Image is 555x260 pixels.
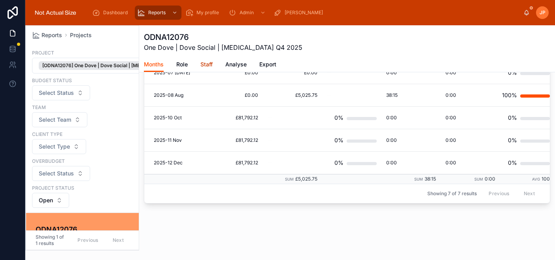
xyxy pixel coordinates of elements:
button: Select Button [32,139,86,154]
a: Dashboard [90,6,133,20]
a: -- [327,70,377,76]
a: -- [327,92,377,98]
label: Project Status [32,184,74,191]
div: scrollable content [86,4,523,21]
span: -- [327,70,332,76]
a: 0% [327,110,377,126]
a: £0.00 [268,70,317,76]
span: Reports [42,31,62,39]
a: 0% [500,110,550,126]
span: 0:00 [446,160,456,166]
span: 0:00 [446,115,456,121]
a: 0:00 [446,115,495,121]
span: 2025-07 [DATE] [154,70,190,76]
span: Showing 7 of 7 results [427,190,477,197]
a: 2025-12 Dec [154,160,199,166]
button: Unselect 2662 [39,61,204,70]
a: £81,792.12 [208,137,258,143]
button: Select Button [32,58,220,73]
a: 0:00 [446,70,495,76]
span: 2025-08 Aug [154,92,183,98]
span: 0:00 [485,176,495,182]
span: Select Type [39,143,70,151]
label: Overbudget [32,157,65,164]
span: 38:15 [425,176,436,182]
div: 100% [502,87,517,103]
small: Sum [474,177,483,181]
span: Select Status [39,89,74,97]
span: 38:15 [386,92,398,98]
div: 0% [508,65,517,81]
span: 2025-10 Oct [154,115,182,121]
span: 2025-12 Dec [154,160,183,166]
button: Select Button [32,193,69,208]
a: 2025-07 [DATE] [154,70,199,76]
span: Projects [70,31,92,39]
div: 0% [334,110,344,126]
a: Role [176,57,188,73]
small: Sum [414,177,423,181]
h1: ODNA12076 [144,32,302,43]
a: 0:00 [386,70,436,76]
span: 0:00 [386,160,397,166]
a: -- [268,160,317,166]
a: Admin [226,6,270,20]
span: 2025-11 Nov [154,137,182,143]
a: -- [268,137,317,143]
a: Export [259,57,276,73]
span: 0:00 [446,92,456,98]
label: Client Type [32,130,62,138]
span: [PERSON_NAME] [285,9,323,16]
span: -- [268,160,272,166]
label: Budget Status [32,77,72,84]
span: 0:00 [446,137,456,143]
span: 0:00 [386,70,397,76]
small: Sum [285,177,294,181]
div: 0% [508,155,517,171]
span: 0:00 [386,137,397,143]
span: [ODNA12076] One Dove | Dove Social | [MEDICAL_DATA] Q4 2025 [42,62,192,69]
a: -- [268,115,317,121]
a: 38:15 [386,92,436,98]
span: Analyse [225,60,247,68]
a: Reports [32,31,62,39]
a: My profile [183,6,225,20]
span: £5,025.75 [295,176,317,182]
span: Reports [148,9,166,16]
button: Select Button [32,112,87,127]
a: £5,025.75 [268,92,317,98]
div: 0% [334,155,344,171]
span: -- [327,92,332,98]
a: 2025-10 Oct [154,115,199,121]
span: -- [268,115,272,121]
span: Select Team [39,116,71,124]
button: Select Button [32,166,90,181]
a: 0:00 [386,115,436,121]
a: 0% [500,65,550,81]
a: 0% [327,132,377,148]
span: Months [144,60,164,68]
a: £81,792.12 [208,115,258,121]
div: 0% [508,110,517,126]
span: Admin [240,9,254,16]
a: 0% [500,155,550,171]
small: Avg [532,177,540,181]
a: 0:00 [446,92,495,98]
a: 0:00 [386,137,436,143]
a: £0.00 [208,92,258,98]
a: 0:00 [446,137,495,143]
a: 0:00 [386,160,436,166]
label: Team [32,104,46,111]
a: 0:00 [446,160,495,166]
span: Role [176,60,188,68]
a: £81,792.12 [208,160,258,166]
img: App logo [32,6,79,19]
a: 2025-08 Aug [154,92,199,98]
span: One Dove | Dove Social | [MEDICAL_DATA] Q4 2025 [144,43,302,52]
